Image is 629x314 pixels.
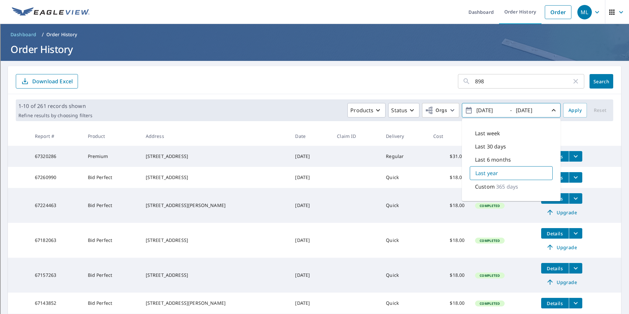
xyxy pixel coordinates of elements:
div: Last week [470,127,553,140]
div: Move To ... [3,44,626,50]
p: Last 6 months [475,156,511,164]
th: Claim ID [332,126,381,146]
th: Report # [30,126,83,146]
div: Options [3,26,626,32]
div: Last 6 months [470,153,553,166]
p: Last week [475,129,500,137]
th: Date [290,126,332,146]
a: Order [545,5,571,19]
th: Delivery [381,126,428,146]
div: Sign out [3,32,626,38]
img: EV Logo [12,7,89,17]
p: Last year [475,169,498,177]
th: Cost [428,126,470,146]
div: Rename [3,38,626,44]
div: Delete [3,20,626,26]
div: ML [577,5,592,19]
div: Move To ... [3,14,626,20]
div: Sort A > Z [3,3,626,9]
th: Address [140,126,290,146]
div: Sort New > Old [3,9,626,14]
p: Last 30 days [475,143,506,150]
div: Custom365 days [470,180,553,193]
div: Last 30 days [470,140,553,153]
p: 365 days [496,183,518,191]
th: Product [83,126,140,146]
div: Last year [470,166,553,180]
p: Custom [475,183,495,191]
